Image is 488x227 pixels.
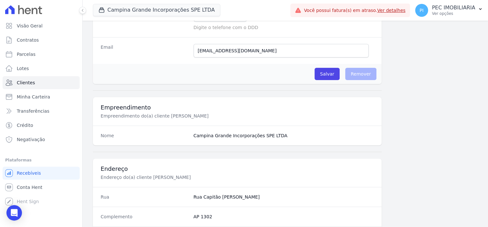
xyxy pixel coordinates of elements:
p: Digite o telefone com o DDD [194,24,374,31]
div: Plataformas [5,156,77,164]
span: Você possui fatura(s) em atraso. [304,7,405,14]
dt: Nome [101,132,188,139]
a: Parcelas [3,48,80,61]
span: Transferências [17,108,49,114]
span: Crédito [17,122,33,129]
a: Visão Geral [3,19,80,32]
h3: Endereço [101,165,374,173]
dd: Campina Grande Incorporações SPE LTDA [194,132,374,139]
span: Parcelas [17,51,35,57]
dd: Rua Capitão [PERSON_NAME] [194,194,374,200]
dt: Complemento [101,213,188,220]
a: Crédito [3,119,80,132]
a: Ver detalhes [377,8,405,13]
a: Recebíveis [3,167,80,180]
a: Conta Hent [3,181,80,194]
span: Conta Hent [17,184,42,191]
span: Recebíveis [17,170,41,176]
a: Negativação [3,133,80,146]
a: Lotes [3,62,80,75]
p: Ver opções [432,11,475,16]
a: Minha Carteira [3,90,80,103]
span: Negativação [17,136,45,143]
span: Remover [345,68,376,80]
button: PI PEC IMOBILIARIA Ver opções [410,1,488,19]
a: Clientes [3,76,80,89]
a: Contratos [3,34,80,46]
p: PEC IMOBILIARIA [432,5,475,11]
span: Clientes [17,79,35,86]
div: Open Intercom Messenger [6,205,22,221]
span: Minha Carteira [17,94,50,100]
span: PI [420,8,424,13]
dd: AP 1302 [194,213,374,220]
span: Lotes [17,65,29,72]
button: Campina Grande Incorporações SPE LTDA [93,4,220,16]
dt: Email [101,44,188,57]
a: Transferências [3,105,80,118]
p: Empreendimento do(a) cliente [PERSON_NAME] [101,113,317,119]
span: Contratos [17,37,39,43]
input: Salvar [314,68,340,80]
h3: Empreendimento [101,104,374,111]
p: Endereço do(a) cliente [PERSON_NAME] [101,174,317,181]
span: Visão Geral [17,23,43,29]
dt: Rua [101,194,188,200]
